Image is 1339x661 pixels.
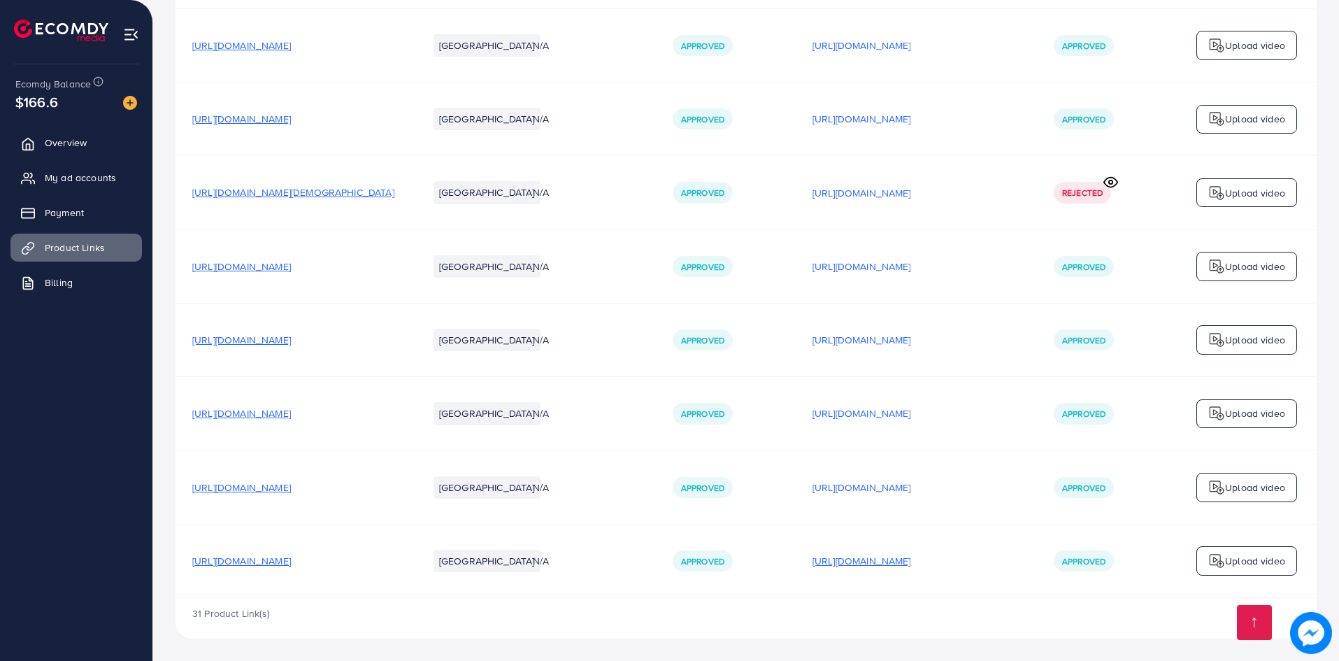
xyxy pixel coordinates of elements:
[681,261,724,273] span: Approved
[434,550,540,572] li: [GEOGRAPHIC_DATA]
[45,136,87,150] span: Overview
[1208,332,1225,348] img: logo
[10,199,142,227] a: Payment
[10,234,142,262] a: Product Links
[434,108,540,130] li: [GEOGRAPHIC_DATA]
[681,113,724,125] span: Approved
[192,606,269,620] span: 31 Product Link(s)
[123,27,139,43] img: menu
[1225,479,1285,496] p: Upload video
[812,37,911,54] p: [URL][DOMAIN_NAME]
[434,34,540,57] li: [GEOGRAPHIC_DATA]
[1062,113,1105,125] span: Approved
[434,255,540,278] li: [GEOGRAPHIC_DATA]
[192,481,291,495] span: [URL][DOMAIN_NAME]
[533,333,549,347] span: N/A
[15,92,58,112] span: $166.6
[434,402,540,425] li: [GEOGRAPHIC_DATA]
[1225,258,1285,275] p: Upload video
[15,77,91,91] span: Ecomdy Balance
[1208,405,1225,422] img: logo
[1208,185,1225,201] img: logo
[1208,258,1225,275] img: logo
[533,481,549,495] span: N/A
[45,276,73,290] span: Billing
[192,406,291,420] span: [URL][DOMAIN_NAME]
[1225,553,1285,569] p: Upload video
[812,258,911,275] p: [URL][DOMAIN_NAME]
[1290,612,1332,654] img: image
[1062,408,1105,420] span: Approved
[681,40,724,52] span: Approved
[192,112,291,126] span: [URL][DOMAIN_NAME]
[681,555,724,567] span: Approved
[1062,482,1105,494] span: Approved
[812,553,911,569] p: [URL][DOMAIN_NAME]
[1225,37,1285,54] p: Upload video
[10,129,142,157] a: Overview
[192,260,291,273] span: [URL][DOMAIN_NAME]
[1062,555,1105,567] span: Approved
[10,269,142,297] a: Billing
[1225,405,1285,422] p: Upload video
[681,408,724,420] span: Approved
[812,405,911,422] p: [URL][DOMAIN_NAME]
[1208,111,1225,127] img: logo
[45,206,84,220] span: Payment
[1062,187,1103,199] span: Rejected
[192,185,394,199] span: [URL][DOMAIN_NAME][DEMOGRAPHIC_DATA]
[434,329,540,351] li: [GEOGRAPHIC_DATA]
[45,241,105,255] span: Product Links
[434,181,540,204] li: [GEOGRAPHIC_DATA]
[681,334,724,346] span: Approved
[434,476,540,499] li: [GEOGRAPHIC_DATA]
[812,111,911,127] p: [URL][DOMAIN_NAME]
[1208,553,1225,569] img: logo
[1208,37,1225,54] img: logo
[1225,332,1285,348] p: Upload video
[533,185,549,199] span: N/A
[1062,40,1105,52] span: Approved
[45,171,116,185] span: My ad accounts
[533,554,549,568] span: N/A
[123,96,137,110] img: image
[533,260,549,273] span: N/A
[533,38,549,52] span: N/A
[192,554,291,568] span: [URL][DOMAIN_NAME]
[10,164,142,192] a: My ad accounts
[1062,261,1105,273] span: Approved
[1225,185,1285,201] p: Upload video
[533,406,549,420] span: N/A
[1225,111,1285,127] p: Upload video
[812,185,911,201] p: [URL][DOMAIN_NAME]
[812,479,911,496] p: [URL][DOMAIN_NAME]
[681,482,724,494] span: Approved
[192,38,291,52] span: [URL][DOMAIN_NAME]
[14,20,108,41] img: logo
[1208,479,1225,496] img: logo
[192,333,291,347] span: [URL][DOMAIN_NAME]
[1062,334,1105,346] span: Approved
[533,112,549,126] span: N/A
[681,187,724,199] span: Approved
[812,332,911,348] p: [URL][DOMAIN_NAME]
